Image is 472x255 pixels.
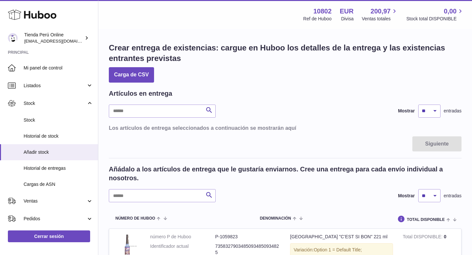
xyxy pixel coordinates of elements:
[407,218,444,222] span: Total DISPONIBLE
[398,108,415,114] label: Mostrar
[24,133,93,139] span: Historial de stock
[24,32,83,44] div: Tienda Perú Online
[24,38,96,44] span: [EMAIL_ADDRESS][DOMAIN_NAME]
[24,117,93,123] span: Stock
[341,16,354,22] div: Divisa
[109,43,462,64] h1: Crear entrega de existencias: cargue en Huboo los detalles de la entrega y las existencias entran...
[115,216,155,221] span: Número de Huboo
[362,7,398,22] a: 200,97 Ventas totales
[340,7,354,16] strong: EUR
[24,181,93,187] span: Cargas de ASN
[371,7,391,16] span: 200,97
[406,16,464,22] span: Stock total DISPONIBLE
[444,108,462,114] span: entradas
[24,165,93,171] span: Historial de entregas
[109,124,462,131] h3: Los artículos de entrega seleccionados a continuación se mostrarán aquí
[24,83,86,89] span: Listados
[444,7,457,16] span: 0,00
[24,216,86,222] span: Pedidos
[313,7,332,16] strong: 10802
[24,65,93,71] span: Mi panel de control
[403,234,444,241] strong: Total DISPONIBLE
[109,165,462,183] h2: Añádalo a los artículos de entrega que le gustaría enviarnos. Cree una entrega para cada envío in...
[8,230,90,242] a: Cerrar sesión
[444,193,462,199] span: entradas
[314,247,362,252] span: Option 1 = Default Title;
[303,16,331,22] div: Ref de Huboo
[215,234,281,240] dd: P-1059823
[398,193,415,199] label: Mostrar
[24,198,86,204] span: Ventas
[260,216,291,221] span: Denominación
[8,33,18,43] img: contacto@tiendaperuonline.com
[24,100,86,107] span: Stock
[109,89,172,98] h2: Artículos en entrega
[362,16,398,22] span: Ventas totales
[24,149,93,155] span: Añadir stock
[406,7,464,22] a: 0,00 Stock total DISPONIBLE
[109,67,154,83] button: Carga de CSV
[150,234,215,240] dt: número P de Huboo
